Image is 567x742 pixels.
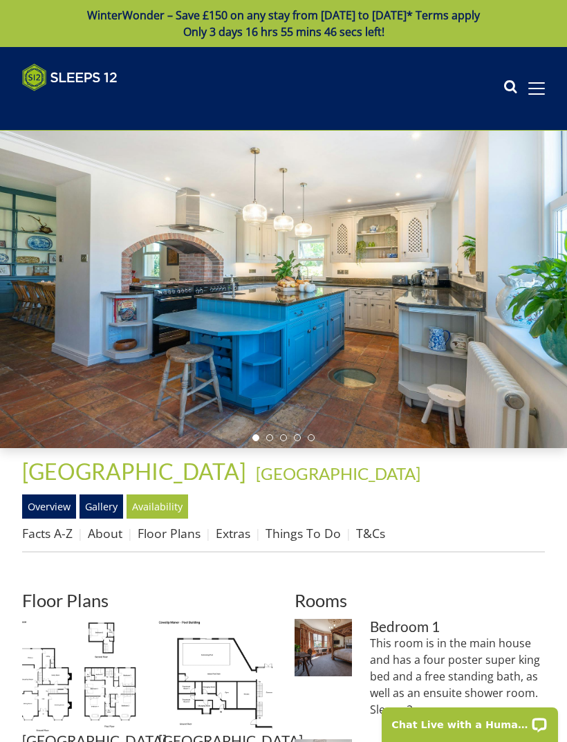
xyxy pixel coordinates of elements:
img: Sleeps 12 [22,64,118,91]
span: - [250,463,420,483]
a: Facts A-Z [22,525,73,541]
a: Things To Do [266,525,341,541]
span: [GEOGRAPHIC_DATA] [22,458,246,485]
h2: Floor Plans [22,591,272,610]
iframe: LiveChat chat widget [373,698,567,742]
a: Gallery [80,494,123,518]
a: Extras [216,525,250,541]
a: [GEOGRAPHIC_DATA] [256,463,420,483]
a: [GEOGRAPHIC_DATA] [22,458,250,485]
h3: Bedroom 1 [370,619,545,635]
span: Only 3 days 16 hrs 55 mins 46 secs left! [183,24,384,39]
h2: Rooms [295,591,545,610]
img: Cowslip Manor - Main House - Floor Plans [22,619,136,733]
img: Bedroom 1 [295,619,352,676]
a: Overview [22,494,76,518]
p: This room is in the main house and has a four poster super king bed and a free standing bath, as ... [370,635,545,718]
img: Cowslip Manor - Pool Building - Floor Plans [158,619,272,733]
a: Floor Plans [138,525,201,541]
a: T&Cs [356,525,385,541]
a: About [88,525,122,541]
a: Availability [127,494,188,518]
iframe: Customer reviews powered by Trustpilot [15,100,160,111]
